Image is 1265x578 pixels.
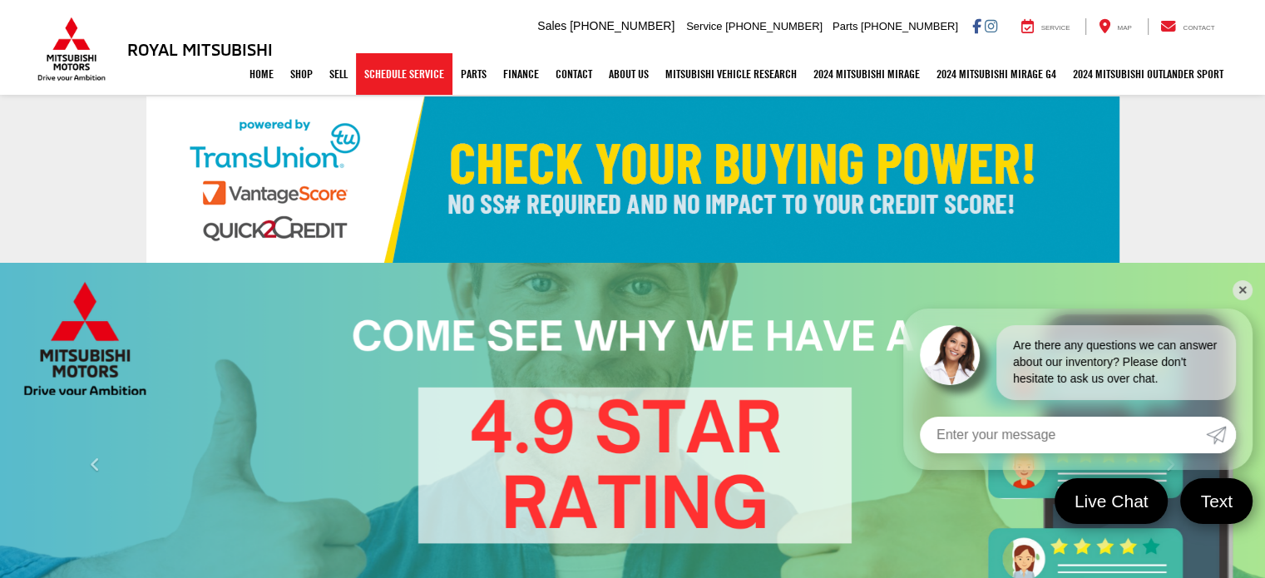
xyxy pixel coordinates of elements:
[1041,24,1070,32] span: Service
[570,19,675,32] span: [PHONE_NUMBER]
[1065,53,1232,95] a: 2024 Mitsubishi Outlander SPORT
[321,53,356,95] a: Sell
[1009,18,1083,35] a: Service
[996,325,1236,400] div: Are there any questions we can answer about our inventory? Please don't hesitate to ask us over c...
[1085,18,1144,35] a: Map
[1206,417,1236,453] a: Submit
[985,19,997,32] a: Instagram: Click to visit our Instagram page
[928,53,1065,95] a: 2024 Mitsubishi Mirage G4
[495,53,547,95] a: Finance
[920,417,1206,453] input: Enter your message
[833,20,857,32] span: Parts
[861,20,958,32] span: [PHONE_NUMBER]
[920,325,980,385] img: Agent profile photo
[146,96,1119,263] img: Check Your Buying Power
[356,53,452,95] a: Schedule Service: Opens in a new tab
[547,53,600,95] a: Contact
[282,53,321,95] a: Shop
[127,40,273,58] h3: Royal Mitsubishi
[972,19,981,32] a: Facebook: Click to visit our Facebook page
[1055,478,1169,524] a: Live Chat
[1183,24,1214,32] span: Contact
[805,53,928,95] a: 2024 Mitsubishi Mirage
[1180,478,1253,524] a: Text
[1148,18,1228,35] a: Contact
[600,53,657,95] a: About Us
[1066,490,1157,512] span: Live Chat
[1192,490,1241,512] span: Text
[452,53,495,95] a: Parts: Opens in a new tab
[686,20,722,32] span: Service
[34,17,109,82] img: Mitsubishi
[725,20,823,32] span: [PHONE_NUMBER]
[657,53,805,95] a: Mitsubishi Vehicle Research
[537,19,566,32] span: Sales
[241,53,282,95] a: Home
[1117,24,1131,32] span: Map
